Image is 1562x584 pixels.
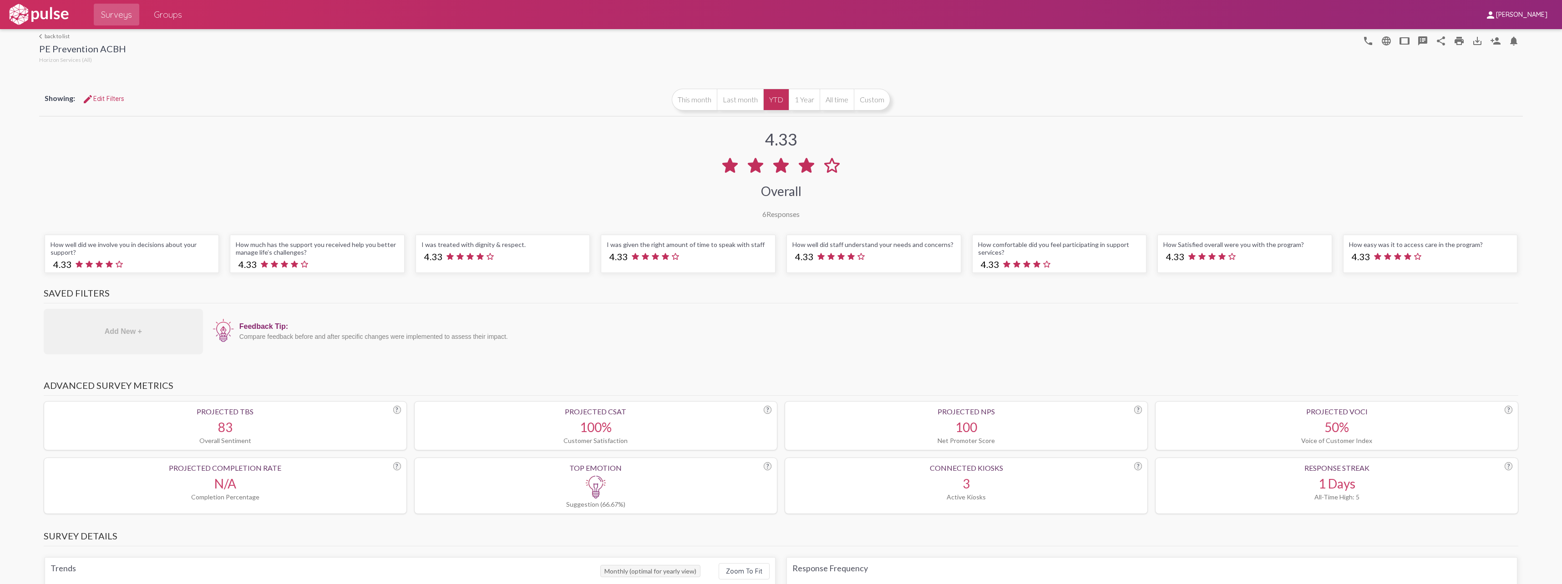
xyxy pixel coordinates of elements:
div: Overall [761,183,801,199]
div: Trends [51,563,600,579]
div: ? [1134,462,1142,470]
mat-icon: speaker_notes [1417,35,1428,46]
div: 100% [420,419,771,435]
span: 4.33 [1166,251,1184,262]
h3: Saved Filters [44,287,1518,303]
div: Projected CSAT [420,407,771,416]
div: 50% [1161,419,1512,435]
div: How Satisfied overall were you with the program? [1163,241,1326,248]
img: Suggestion [584,476,607,498]
div: Projected Completion Rate [50,463,401,472]
div: Suggestion (66.67%) [420,500,771,508]
div: I was given the right amount of time to speak with staff [607,241,770,248]
div: ? [764,462,771,470]
button: Share [1432,31,1450,50]
mat-icon: tablet [1399,35,1410,46]
button: Zoom To Fit [719,563,770,579]
div: Connected Kiosks [791,463,1142,472]
div: Projected TBS [50,407,401,416]
div: 3 [791,476,1142,491]
button: speaker_notes [1414,31,1432,50]
button: Person [1486,31,1505,50]
div: All-Time High: 5 [1161,493,1512,501]
img: icon12.png [212,318,235,343]
button: All time [820,89,854,111]
div: Completion Percentage [50,493,401,501]
mat-icon: Download [1472,35,1483,46]
button: [PERSON_NAME] [1478,6,1555,23]
mat-icon: Bell [1508,35,1519,46]
span: 4.33 [609,251,628,262]
div: PE Prevention ACBH [39,43,126,56]
a: Groups [147,4,189,25]
div: Add New + [44,309,203,354]
button: Last month [717,89,763,111]
div: How well did we involve you in decisions about your support? [51,241,213,256]
span: Surveys [101,6,132,23]
div: Voice of Customer Index [1161,437,1512,444]
div: How easy was it to access care in the program? [1349,241,1512,248]
div: ? [393,406,401,414]
h3: Advanced Survey Metrics [44,380,1518,396]
span: 4.33 [238,259,257,270]
a: print [1450,31,1468,50]
mat-icon: print [1454,35,1465,46]
div: ? [1134,406,1142,414]
button: YTD [763,89,789,111]
mat-icon: language [1381,35,1392,46]
div: N/A [50,476,401,491]
div: Projected VoCI [1161,407,1512,416]
mat-icon: arrow_back_ios [39,34,45,39]
div: I was treated with dignity & respect. [421,241,584,248]
span: Showing: [45,94,75,102]
button: tablet [1395,31,1414,50]
button: 1 Year [789,89,820,111]
span: 4.33 [424,251,442,262]
div: Responses [762,210,800,218]
span: Monthly (optimal for yearly view) [600,565,700,577]
div: Projected NPS [791,407,1142,416]
mat-icon: Person [1490,35,1501,46]
span: Zoom To Fit [726,567,762,575]
div: Customer Satisfaction [420,437,771,444]
button: Bell [1505,31,1523,50]
div: How much has the support you received help you better manage life’s challenges? [236,241,399,256]
div: 83 [50,419,401,435]
mat-icon: person [1485,10,1496,20]
div: Overall Sentiment [50,437,401,444]
div: ? [1505,406,1512,414]
mat-icon: Edit Filters [82,94,93,105]
div: ? [1505,462,1512,470]
a: back to list [39,33,126,40]
button: Download [1468,31,1486,50]
div: 100 [791,419,1142,435]
mat-icon: language [1363,35,1374,46]
a: Surveys [94,4,139,25]
span: 4.33 [1352,251,1370,262]
div: Top Emotion [420,463,771,472]
div: Feedback Tip: [239,322,1514,331]
div: Net Promoter Score [791,437,1142,444]
div: ? [764,406,771,414]
button: language [1377,31,1395,50]
button: This month [672,89,717,111]
img: white-logo.svg [7,3,70,26]
span: 6 [762,210,766,218]
div: ? [393,462,401,470]
span: 4.33 [53,259,71,270]
div: 1 Days [1161,476,1512,491]
div: Response Streak [1161,463,1512,472]
div: Active Kiosks [791,493,1142,501]
span: 4.33 [981,259,999,270]
span: Edit Filters [82,95,124,103]
span: [PERSON_NAME] [1496,11,1547,19]
div: 4.33 [765,129,797,149]
button: language [1359,31,1377,50]
span: Groups [154,6,182,23]
h3: Survey Details [44,530,1518,546]
div: How well did staff understand your needs and concerns? [792,241,955,248]
span: 4.33 [795,251,813,262]
div: Response Frequency [792,563,1511,573]
div: Compare feedback before and after specific changes were implemented to assess their impact. [239,333,1514,340]
button: Custom [854,89,890,111]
